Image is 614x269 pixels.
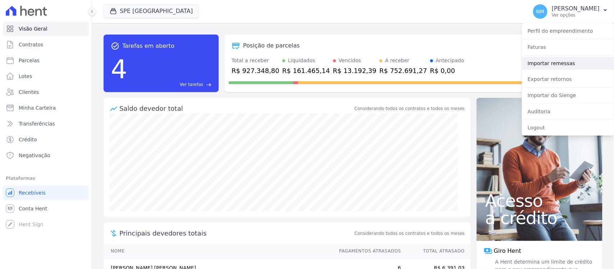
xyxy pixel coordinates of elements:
[339,57,361,64] div: Vencidos
[232,66,279,76] div: R$ 927.348,80
[19,189,46,196] span: Recebíveis
[19,25,47,32] span: Visão Geral
[333,66,377,76] div: R$ 13.192,39
[522,89,614,102] a: Importar do Sienge
[3,37,89,52] a: Contratos
[19,57,40,64] span: Parcelas
[485,192,594,209] span: Acesso
[332,244,401,259] th: Pagamentos Atrasados
[3,85,89,99] a: Clientes
[485,209,594,227] span: a crédito
[19,41,43,48] span: Contratos
[3,53,89,68] a: Parcelas
[104,4,199,18] button: SPE [GEOGRAPHIC_DATA]
[522,24,614,37] a: Perfil do empreendimento
[288,57,315,64] div: Liquidados
[3,117,89,131] a: Transferências
[436,57,464,64] div: Antecipado
[522,121,614,134] a: Logout
[3,186,89,200] a: Recebíveis
[206,82,212,87] span: east
[522,105,614,118] a: Auditoria
[111,42,119,50] span: task_alt
[122,42,174,50] span: Tarefas em aberto
[19,73,32,80] span: Lotes
[282,66,330,76] div: R$ 161.465,14
[3,148,89,163] a: Negativação
[379,66,427,76] div: R$ 752.691,27
[522,57,614,70] a: Importar remessas
[232,57,279,64] div: Total a receber
[19,88,39,96] span: Clientes
[522,41,614,54] a: Faturas
[19,205,47,212] span: Conta Hent
[522,73,614,86] a: Exportar retornos
[119,228,353,238] span: Principais devedores totais
[494,247,521,255] span: Giro Hent
[19,136,37,143] span: Crédito
[130,81,212,88] a: Ver tarefas east
[19,120,55,127] span: Transferências
[243,41,300,50] div: Posição de parcelas
[104,244,332,259] th: Nome
[119,104,353,113] div: Saldo devedor total
[385,57,410,64] div: A receber
[180,81,203,88] span: Ver tarefas
[111,50,127,88] div: 4
[3,201,89,216] a: Conta Hent
[19,104,56,111] span: Minha Carteira
[355,230,465,237] span: Considerando todos os contratos e todos os meses
[552,12,600,18] p: Ver opções
[527,1,614,22] button: NM [PERSON_NAME] Ver opções
[355,105,465,112] div: Considerando todos os contratos e todos os meses
[6,174,86,183] div: Plataformas
[536,9,545,14] span: NM
[401,244,470,259] th: Total Atrasado
[19,152,50,159] span: Negativação
[430,66,464,76] div: R$ 0,00
[3,22,89,36] a: Visão Geral
[3,69,89,83] a: Lotes
[3,132,89,147] a: Crédito
[3,101,89,115] a: Minha Carteira
[552,5,600,12] p: [PERSON_NAME]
